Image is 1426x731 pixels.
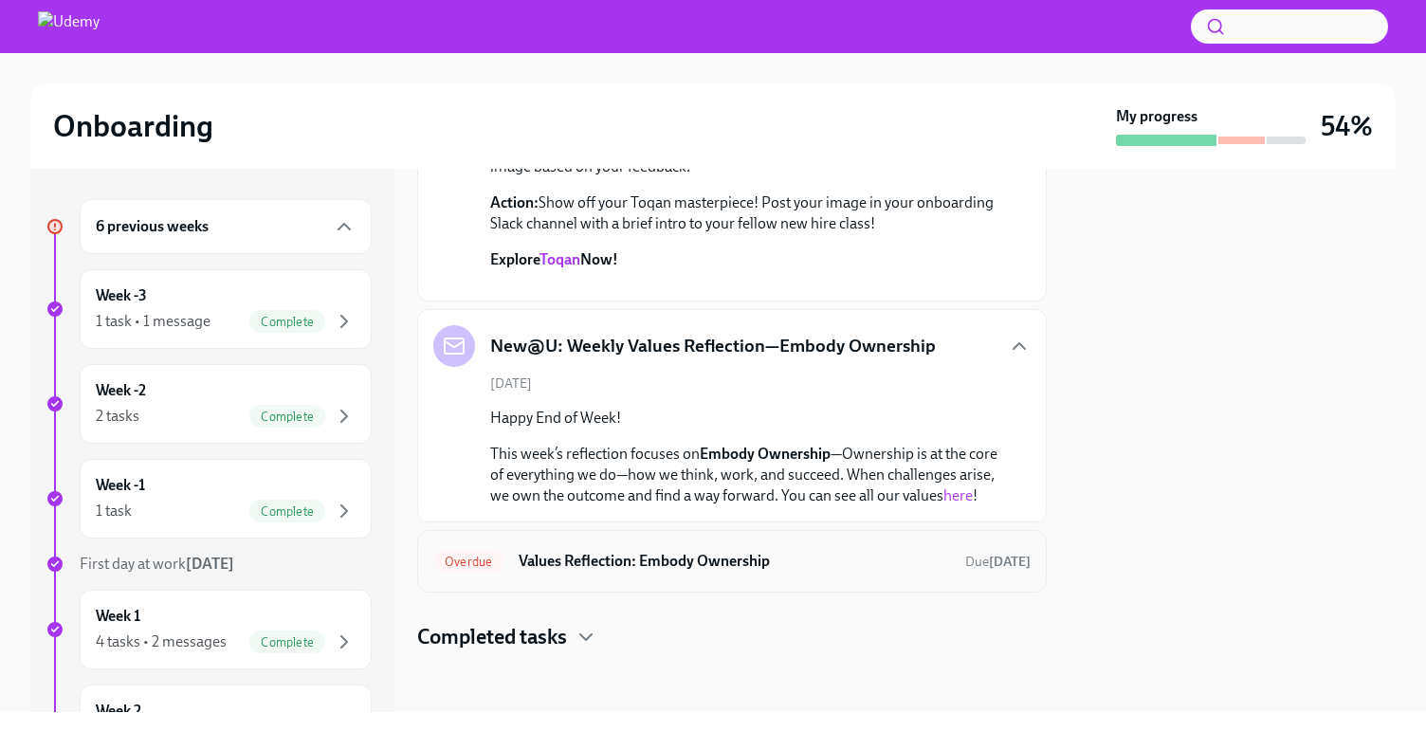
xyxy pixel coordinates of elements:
strong: Action: [490,193,539,211]
span: First day at work [80,555,234,573]
a: OverdueValues Reflection: Embody OwnershipDue[DATE] [433,546,1031,576]
a: Week -31 task • 1 messageComplete [46,269,372,349]
a: Week -22 tasksComplete [46,364,372,444]
h6: Week -3 [96,285,147,306]
img: Udemy [38,11,100,42]
p: This week’s reflection focuses on —Ownership is at the core of everything we do—how we think, wor... [490,444,1000,506]
a: here [943,486,973,504]
strong: [DATE] [989,554,1031,570]
h4: Completed tasks [417,623,567,651]
span: Overdue [433,555,503,569]
div: 1 task [96,501,132,521]
h5: New@U: Weekly Values Reflection—Embody Ownership [490,334,936,358]
strong: My progress [1116,106,1197,127]
div: 6 previous weeks [80,199,372,254]
div: 4 tasks • 2 messages [96,631,227,652]
a: Toqan [539,250,580,268]
span: Complete [249,315,325,329]
span: Complete [249,635,325,649]
span: Complete [249,410,325,424]
a: Week -11 taskComplete [46,459,372,539]
h6: Week -1 [96,475,145,496]
h6: Week -2 [96,380,146,401]
p: Happy End of Week! [490,408,1000,429]
h6: 6 previous weeks [96,216,209,237]
div: 1 task • 1 message [96,311,210,332]
strong: [DATE] [186,555,234,573]
p: Show off your Toqan masterpiece! Post your image in your onboarding Slack channel with a brief in... [490,192,1000,234]
h6: Week 1 [96,606,140,627]
span: Complete [249,504,325,519]
div: 2 tasks [96,406,139,427]
a: First day at work[DATE] [46,554,372,575]
h6: Week 2 [96,701,141,722]
a: Week 14 tasks • 2 messagesComplete [46,590,372,669]
span: August 31st, 2025 09:00 [965,553,1031,571]
strong: Explore Now! [490,250,618,268]
h6: Values Reflection: Embody Ownership [519,551,950,572]
h2: Onboarding [53,107,213,145]
strong: Embody Ownership [700,445,831,463]
h3: 54% [1321,109,1373,143]
div: Completed tasks [417,623,1047,651]
span: Due [965,554,1031,570]
span: [DATE] [490,375,532,393]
